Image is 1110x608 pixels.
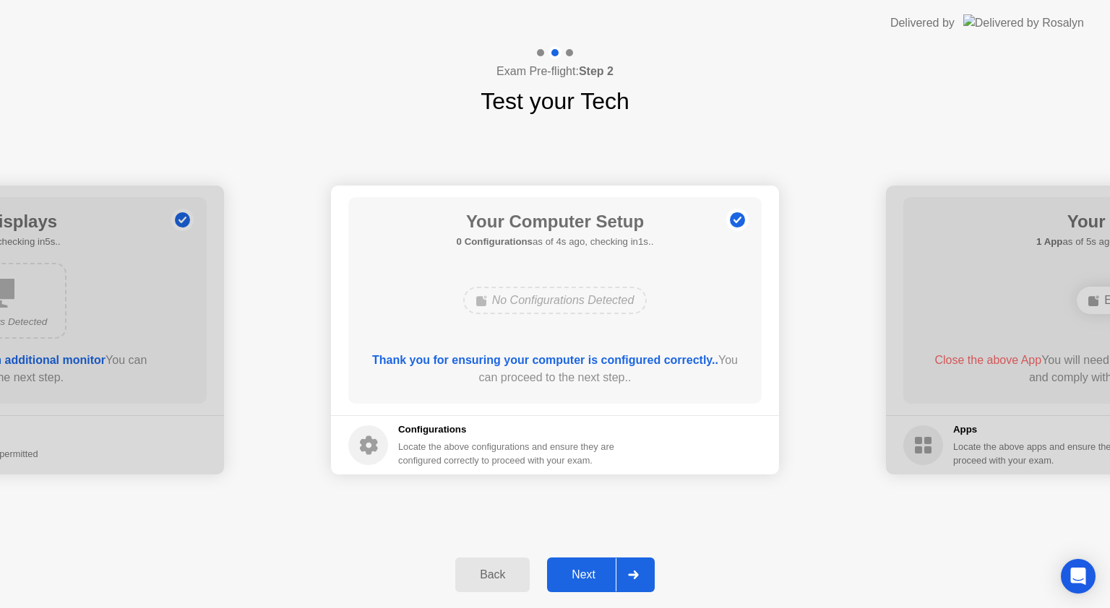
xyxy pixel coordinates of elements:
[457,236,533,247] b: 0 Configurations
[398,440,617,467] div: Locate the above configurations and ensure they are configured correctly to proceed with your exam.
[496,63,614,80] h4: Exam Pre-flight:
[457,235,654,249] h5: as of 4s ago, checking in1s..
[369,352,741,386] div: You can proceed to the next step..
[551,568,616,581] div: Next
[963,14,1084,31] img: Delivered by Rosalyn
[463,287,647,314] div: No Configurations Detected
[372,354,718,366] b: Thank you for ensuring your computer is configured correctly..
[460,568,525,581] div: Back
[579,65,614,77] b: Step 2
[890,14,955,32] div: Delivered by
[1061,559,1096,594] div: Open Intercom Messenger
[547,557,655,592] button: Next
[481,84,629,118] h1: Test your Tech
[398,422,617,437] h5: Configurations
[455,557,530,592] button: Back
[457,209,654,235] h1: Your Computer Setup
